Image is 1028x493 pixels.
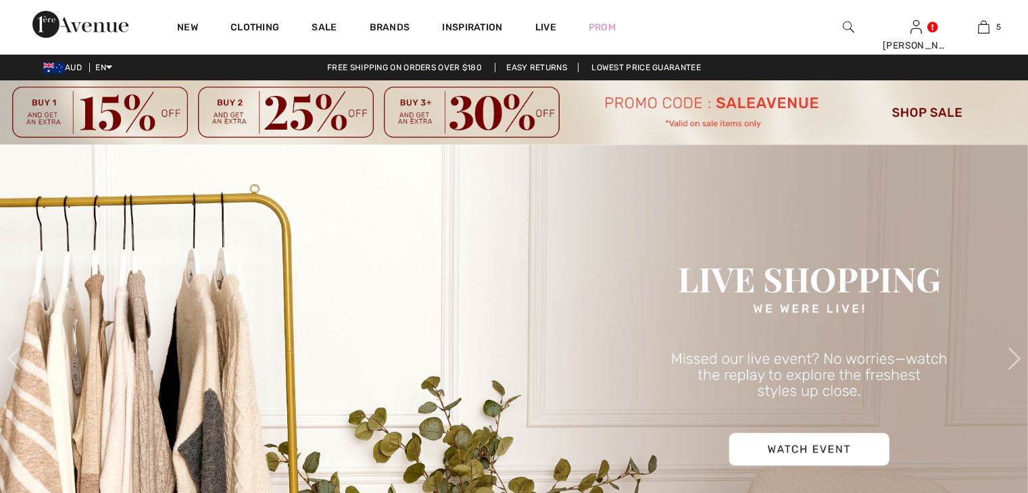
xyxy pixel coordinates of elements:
[177,22,198,36] a: New
[316,63,493,72] a: Free shipping on orders over $180
[95,63,112,72] span: EN
[883,38,949,53] div: [PERSON_NAME]
[978,19,989,35] img: My Bag
[312,22,337,36] a: Sale
[910,19,922,35] img: My Info
[442,22,502,36] span: Inspiration
[230,22,279,36] a: Clothing
[910,20,922,33] a: Sign In
[32,11,128,38] img: 1ère Avenue
[43,63,87,72] span: AUD
[495,63,579,72] a: Easy Returns
[581,63,712,72] a: Lowest Price Guarantee
[950,19,1017,35] a: 5
[996,21,1001,33] span: 5
[843,19,854,35] img: search the website
[535,20,556,34] a: Live
[43,63,65,74] img: Australian Dollar
[370,22,410,36] a: Brands
[589,20,616,34] a: Prom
